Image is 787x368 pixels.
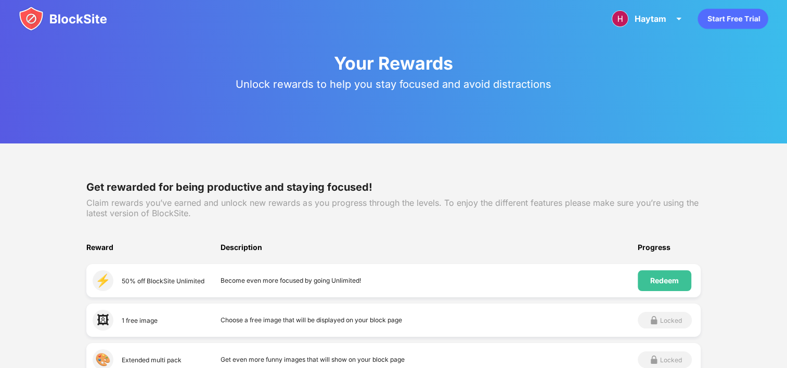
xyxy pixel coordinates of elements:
div: Description [221,243,638,264]
img: grey-lock.svg [648,353,660,366]
div: animation [698,8,768,29]
div: Reward [86,243,220,264]
img: ACg8ocKQB9971g9EpfhjlcpHekbjmYEdcAoMHf2elNU3Ihbm66IA9A=s96-c [612,10,628,27]
div: Locked [660,356,682,364]
div: 50% off BlockSite Unlimited [122,277,204,285]
div: Extended multi pack [122,356,182,364]
div: Redeem [650,277,679,285]
div: Choose a free image that will be displayed on your block page [221,310,638,331]
div: Become even more focused by going Unlimited! [221,270,638,291]
img: blocksite-icon.svg [19,6,107,31]
div: 🖼 [93,310,113,331]
div: Claim rewards you’ve earned and unlock new rewards as you progress through the levels. To enjoy t... [86,198,700,218]
div: Haytam [635,14,666,24]
div: Locked [660,317,682,324]
div: Progress [638,243,701,264]
div: ⚡️ [93,270,113,291]
div: 1 free image [122,317,158,324]
div: Get rewarded for being productive and staying focused! [86,181,700,193]
img: grey-lock.svg [648,314,660,326]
